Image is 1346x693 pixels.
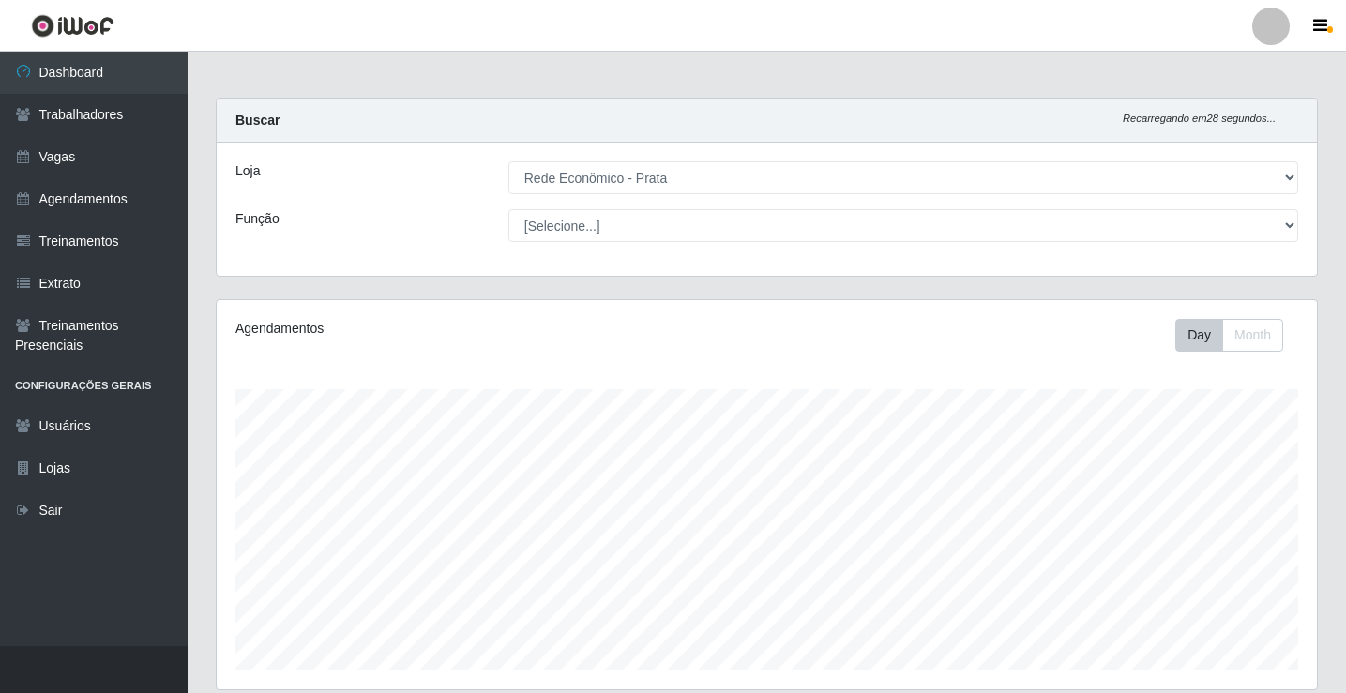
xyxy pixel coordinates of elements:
[1222,319,1283,352] button: Month
[1175,319,1283,352] div: First group
[235,161,260,181] label: Loja
[235,319,662,339] div: Agendamentos
[1123,113,1276,124] i: Recarregando em 28 segundos...
[1175,319,1298,352] div: Toolbar with button groups
[1175,319,1223,352] button: Day
[235,113,280,128] strong: Buscar
[31,14,114,38] img: CoreUI Logo
[235,209,280,229] label: Função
